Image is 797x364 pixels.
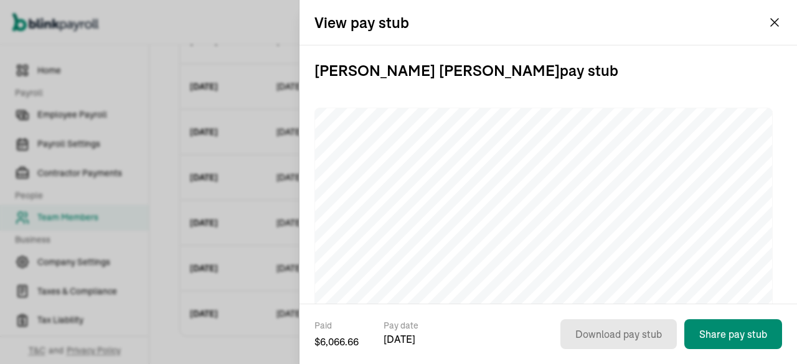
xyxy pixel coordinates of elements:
button: Download pay stub [560,319,677,349]
span: Pay date [384,319,418,332]
h2: View pay stub [314,12,409,32]
h3: [PERSON_NAME] [PERSON_NAME] pay stub [314,45,782,95]
span: $ 6,066.66 [314,334,359,349]
span: [DATE] [384,332,418,347]
button: Share pay stub [684,319,782,349]
span: Paid [314,319,359,332]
